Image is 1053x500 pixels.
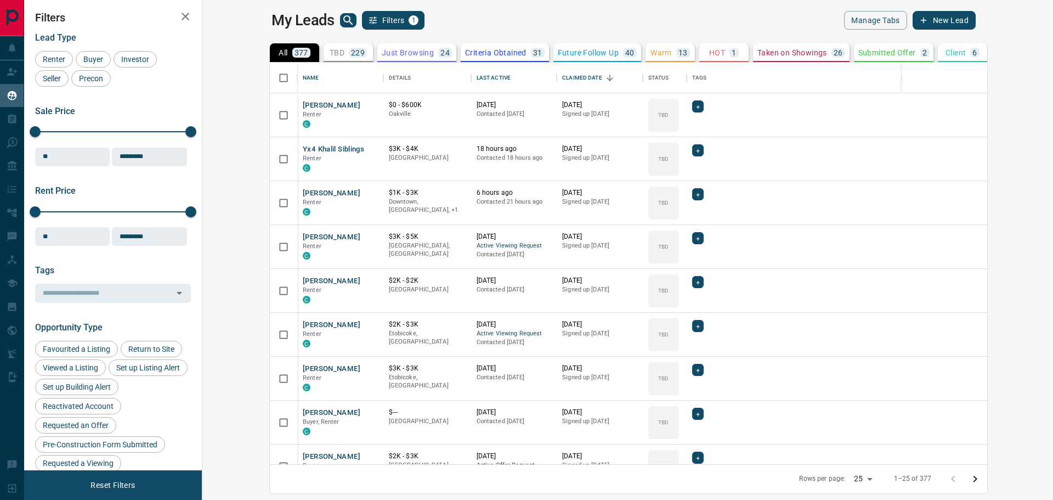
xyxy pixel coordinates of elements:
p: Client [946,49,966,57]
span: Opportunity Type [35,322,103,333]
button: New Lead [913,11,976,30]
p: [GEOGRAPHIC_DATA] [389,154,466,162]
div: + [692,232,704,244]
span: + [696,364,700,375]
button: [PERSON_NAME] [303,232,360,243]
div: Name [303,63,319,93]
p: 40 [625,49,635,57]
span: Renter [303,155,321,162]
span: Renter [303,199,321,206]
div: Viewed a Listing [35,359,106,376]
p: Signed up [DATE] [562,285,637,294]
p: [DATE] [562,408,637,417]
span: + [696,452,700,463]
p: Warm [650,49,672,57]
p: 6 [972,49,977,57]
p: [GEOGRAPHIC_DATA] [389,285,466,294]
p: Contacted [DATE] [477,373,552,382]
span: + [696,233,700,244]
div: + [692,188,704,200]
button: [PERSON_NAME] [303,364,360,374]
span: Active Offer Request [477,461,552,470]
span: + [696,101,700,112]
p: [DATE] [562,320,637,329]
p: 31 [533,49,542,57]
span: Seller [39,74,65,83]
span: Renter [303,462,321,469]
p: Oakville [389,110,466,119]
div: condos.ca [303,164,310,172]
h2: Filters [35,11,191,24]
p: 24 [440,49,450,57]
div: condos.ca [303,296,310,304]
span: Lead Type [35,32,76,43]
div: Tags [692,63,707,93]
p: 229 [351,49,365,57]
p: [DATE] [562,188,637,198]
div: Pre-Construction Form Submitted [35,436,165,453]
p: [GEOGRAPHIC_DATA], [GEOGRAPHIC_DATA] [389,461,466,478]
span: Renter [303,111,321,118]
p: $1K - $3K [389,188,466,198]
div: Last Active [471,63,557,93]
div: Set up Listing Alert [109,359,188,376]
span: Precon [75,74,107,83]
p: 18 hours ago [477,144,552,154]
button: search button [340,13,356,27]
div: Tags [687,63,1030,93]
p: Contacted 21 hours ago [477,198,552,206]
div: Seller [35,70,69,87]
p: Toronto [389,198,466,215]
p: [DATE] [477,100,552,110]
p: [DATE] [562,232,637,241]
p: [DATE] [477,276,552,285]
button: Sort [602,70,618,86]
span: + [696,189,700,200]
div: Claimed Date [562,63,602,93]
p: TBD [658,243,669,251]
span: Requested an Offer [39,421,112,430]
p: Just Browsing [382,49,434,57]
div: + [692,144,704,156]
span: Active Viewing Request [477,241,552,251]
p: 13 [678,49,688,57]
div: + [692,320,704,332]
div: Last Active [477,63,511,93]
div: + [692,276,704,288]
div: Status [643,63,687,93]
p: [DATE] [477,320,552,329]
span: Tags [35,265,54,276]
p: Contacted [DATE] [477,417,552,426]
p: [GEOGRAPHIC_DATA] [389,417,466,426]
p: Signed up [DATE] [562,154,637,162]
span: Renter [303,243,321,250]
button: Filters1 [362,11,425,30]
p: Future Follow Up [558,49,619,57]
span: Renter [39,55,69,64]
div: condos.ca [303,208,310,216]
div: condos.ca [303,120,310,128]
p: [DATE] [562,276,637,285]
p: TBD [658,286,669,295]
p: $0 - $600K [389,100,466,110]
p: [DATE] [562,452,637,461]
div: Claimed Date [557,63,643,93]
span: Favourited a Listing [39,345,114,353]
div: + [692,364,704,376]
p: 26 [834,49,843,57]
p: All [279,49,287,57]
p: [DATE] [562,144,637,154]
span: Active Viewing Request [477,329,552,339]
p: $--- [389,408,466,417]
p: Contacted 18 hours ago [477,154,552,162]
p: TBD [658,418,669,426]
p: $2K - $2K [389,276,466,285]
p: [DATE] [562,364,637,373]
div: Favourited a Listing [35,341,118,357]
span: Buyer [80,55,107,64]
p: Etobicoke, [GEOGRAPHIC_DATA] [389,329,466,346]
div: Details [389,63,411,93]
div: Investor [114,51,157,68]
span: Reactivated Account [39,402,117,411]
span: Buyer, Renter [303,418,339,425]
